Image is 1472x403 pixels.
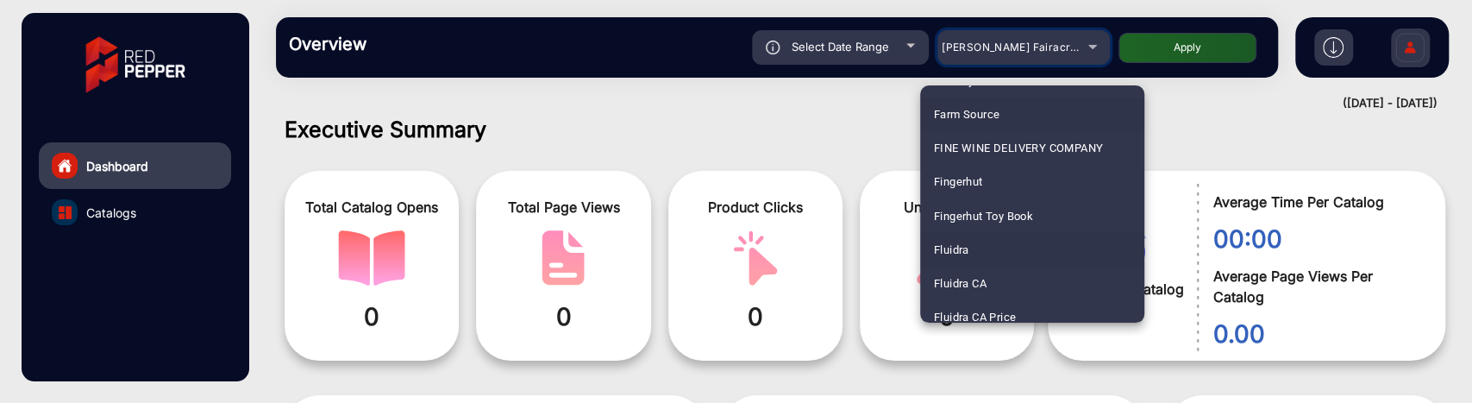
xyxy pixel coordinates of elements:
[934,165,983,198] span: Fingerhut
[934,198,1033,232] span: Fingerhut Toy Book
[934,98,999,131] span: Farm Source
[934,299,1017,333] span: Fluidra CA Price
[934,266,987,299] span: Fluidra CA
[934,131,1104,165] span: FINE WINE DELIVERY COMPANY
[934,232,969,266] span: Fluidra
